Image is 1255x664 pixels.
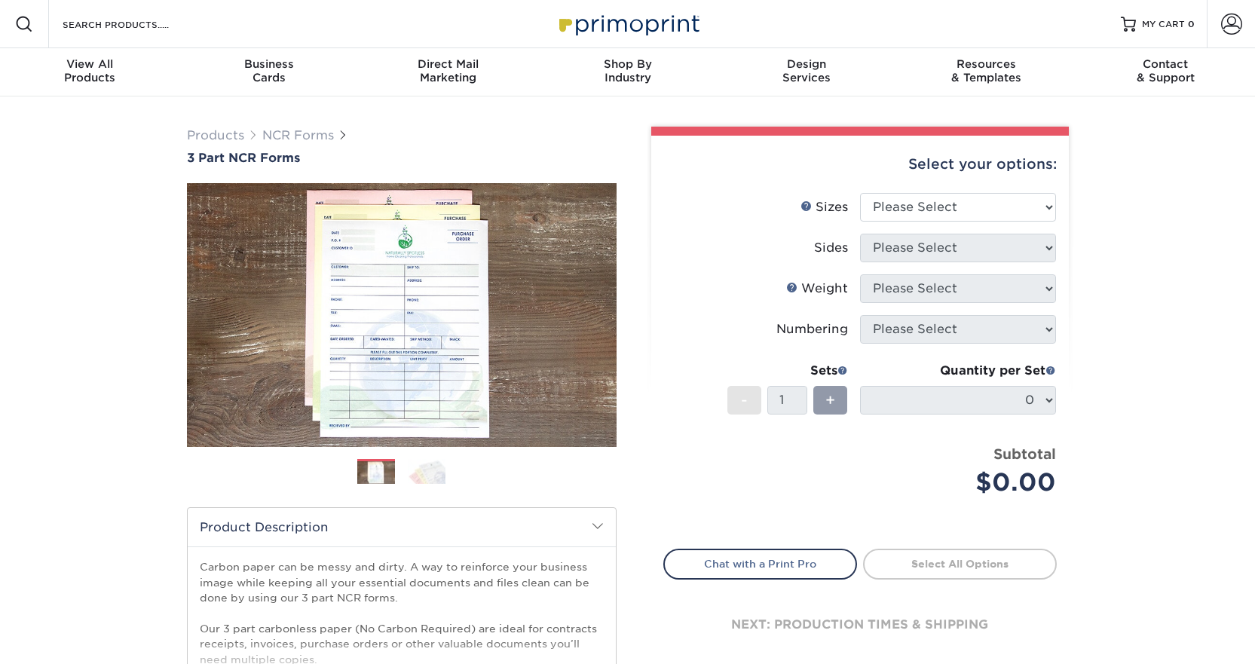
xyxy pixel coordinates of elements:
span: 0 [1188,19,1195,29]
div: Sets [727,362,848,380]
div: & Support [1076,57,1255,84]
div: Quantity per Set [860,362,1056,380]
a: DesignServices [717,48,896,96]
img: NCR Forms 01 [357,460,395,486]
span: Resources [896,57,1076,71]
div: Sides [814,239,848,257]
strong: Subtotal [993,445,1056,462]
span: Shop By [538,57,718,71]
div: & Templates [896,57,1076,84]
a: Resources& Templates [896,48,1076,96]
img: NCR Forms 02 [408,458,445,485]
span: + [825,389,835,412]
img: Primoprint [553,8,703,40]
span: - [741,389,748,412]
a: 3 Part NCR Forms [187,151,617,165]
a: Contact& Support [1076,48,1255,96]
div: $0.00 [871,464,1056,500]
a: Chat with a Print Pro [663,549,857,579]
span: Design [717,57,896,71]
h2: Product Description [188,508,616,546]
input: SEARCH PRODUCTS..... [61,15,208,33]
span: Business [179,57,359,71]
span: MY CART [1142,18,1185,31]
div: Weight [786,280,848,298]
div: Sizes [800,198,848,216]
div: Services [717,57,896,84]
span: Contact [1076,57,1255,71]
div: Select your options: [663,136,1057,193]
a: Products [187,128,244,142]
a: Select All Options [863,549,1057,579]
a: NCR Forms [262,128,334,142]
div: Marketing [359,57,538,84]
a: Direct MailMarketing [359,48,538,96]
div: Numbering [776,320,848,338]
span: 3 Part NCR Forms [187,151,300,165]
a: BusinessCards [179,48,359,96]
div: Industry [538,57,718,84]
img: 3 Part NCR Forms 01 [187,167,617,464]
div: Cards [179,57,359,84]
span: Direct Mail [359,57,538,71]
a: Shop ByIndustry [538,48,718,96]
